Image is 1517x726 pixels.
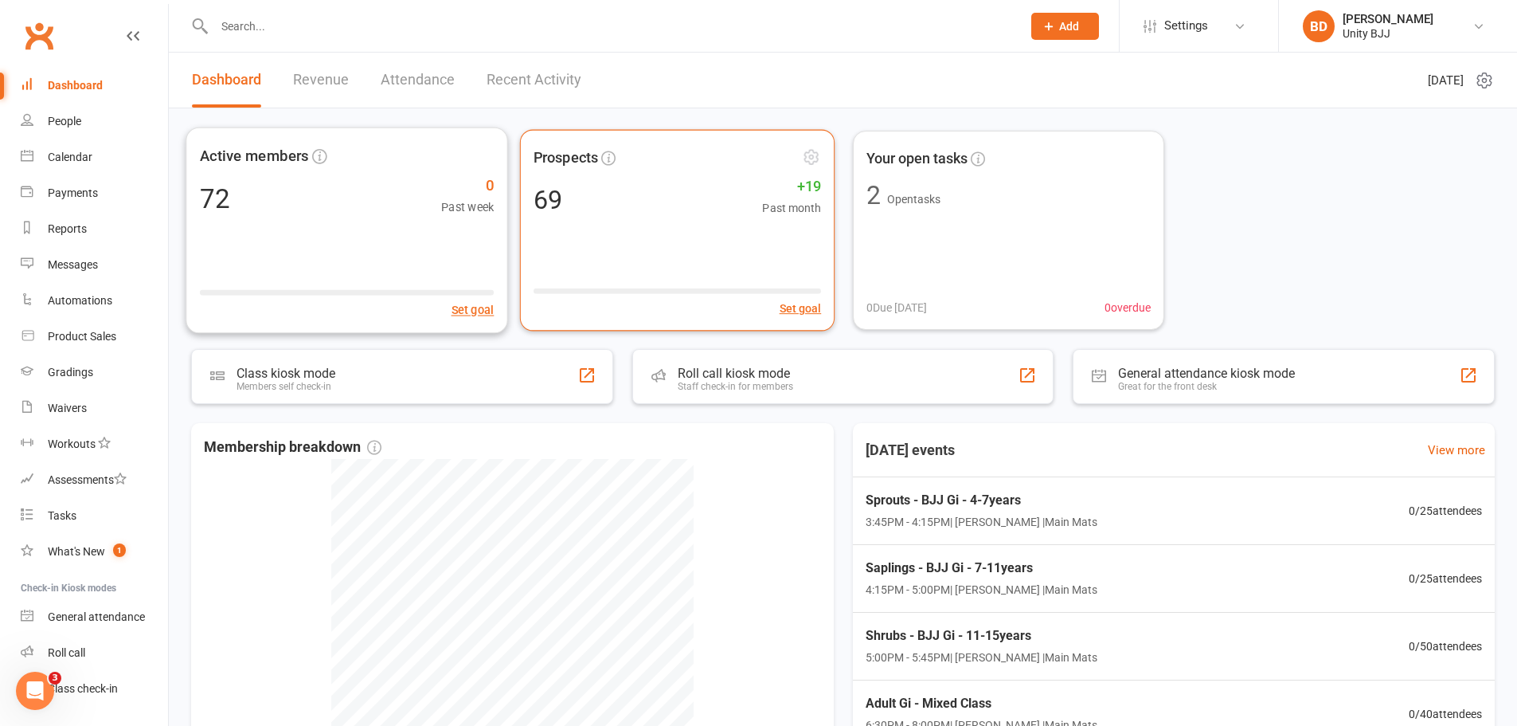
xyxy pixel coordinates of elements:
div: 69 [534,186,562,212]
div: Waivers [48,402,87,414]
div: 72 [200,186,229,212]
span: Your open tasks [866,147,968,171]
span: Saplings - BJJ Gi - 7-11years [866,558,1097,579]
span: 0 [441,175,494,198]
div: People [48,115,81,128]
span: +19 [763,175,822,198]
a: Workouts [21,426,168,462]
div: Reports [48,222,87,235]
a: Recent Activity [487,53,581,108]
span: 0 / 25 attendees [1409,570,1482,587]
a: Assessments [21,462,168,498]
span: 1 [113,544,126,557]
div: Unity BJJ [1343,26,1433,41]
span: Active members [200,144,309,168]
span: Membership breakdown [204,436,381,459]
a: General attendance kiosk mode [21,599,168,635]
div: BD [1303,10,1335,42]
div: Class kiosk mode [237,366,335,381]
a: People [21,104,168,139]
div: Gradings [48,366,93,379]
span: 4:15PM - 5:00PM | [PERSON_NAME] | Main Mats [866,581,1097,598]
a: Dashboard [192,53,261,108]
span: 0 / 50 attendees [1409,638,1482,655]
div: General attendance [48,610,145,623]
a: Attendance [381,53,455,108]
span: 5:00PM - 5:45PM | [PERSON_NAME] | Main Mats [866,649,1097,666]
a: What's New1 [21,534,168,570]
div: 2 [866,182,881,208]
button: Set goal [780,300,822,318]
a: View more [1428,441,1485,460]
div: Roll call [48,646,85,659]
a: Tasks [21,498,168,534]
div: Tasks [48,509,76,522]
span: 3:45PM - 4:15PM | [PERSON_NAME] | Main Mats [866,513,1097,531]
a: Reports [21,211,168,247]
div: Class check-in [48,682,118,695]
iframe: Intercom live chat [16,672,54,710]
span: Adult Gi - Mixed Class [866,693,1097,714]
div: Payments [48,186,98,199]
span: 0 Due [DATE] [866,299,927,316]
div: Staff check-in for members [678,381,793,392]
span: Past month [763,198,822,217]
span: Settings [1164,8,1208,44]
div: Automations [48,294,112,307]
span: Past week [441,198,494,216]
div: Calendar [48,151,92,163]
div: General attendance kiosk mode [1118,366,1295,381]
a: Payments [21,175,168,211]
a: Automations [21,283,168,319]
div: Members self check-in [237,381,335,392]
a: Clubworx [19,16,59,56]
a: Gradings [21,355,168,390]
div: Product Sales [48,330,116,343]
div: Workouts [48,438,96,450]
input: Search... [209,15,1011,37]
span: Prospects [534,146,598,169]
a: Roll call [21,635,168,671]
div: Roll call kiosk mode [678,366,793,381]
div: [PERSON_NAME] [1343,12,1433,26]
a: Calendar [21,139,168,175]
span: Shrubs - BJJ Gi - 11-15years [866,626,1097,646]
a: Messages [21,247,168,283]
div: Messages [48,258,98,271]
a: Waivers [21,390,168,426]
div: Dashboard [48,79,103,92]
span: 0 overdue [1105,299,1151,316]
span: Open tasks [887,193,940,206]
h3: [DATE] events [853,436,968,465]
span: Add [1059,20,1079,33]
div: What's New [48,545,105,558]
span: 0 / 25 attendees [1409,502,1482,520]
div: Great for the front desk [1118,381,1295,392]
a: Dashboard [21,68,168,104]
a: Revenue [293,53,349,108]
span: 3 [49,672,61,685]
div: Assessments [48,473,127,486]
span: Sprouts - BJJ Gi - 4-7years [866,490,1097,511]
button: Add [1031,13,1099,40]
a: Product Sales [21,319,168,355]
span: [DATE] [1428,71,1464,90]
a: Class kiosk mode [21,671,168,707]
span: 0 / 40 attendees [1409,705,1482,723]
button: Set goal [452,301,495,320]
